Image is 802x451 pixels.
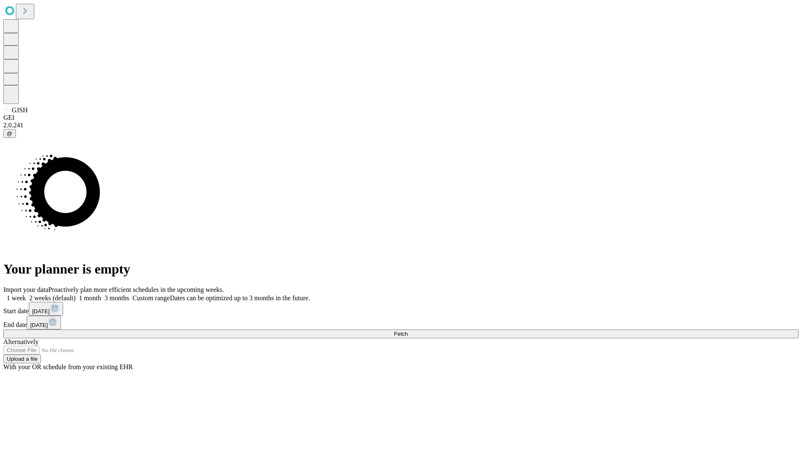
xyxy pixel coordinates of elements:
h1: Your planner is empty [3,261,799,277]
span: [DATE] [32,308,50,314]
span: 3 months [104,294,129,302]
span: 1 week [7,294,26,302]
span: @ [7,130,13,137]
span: 1 month [79,294,101,302]
span: GJSH [12,106,28,114]
span: Custom range [132,294,170,302]
span: With your OR schedule from your existing EHR [3,363,133,370]
div: Start date [3,302,799,316]
span: Dates can be optimized up to 3 months in the future. [170,294,310,302]
button: @ [3,129,16,138]
span: Import your data [3,286,48,293]
span: 2 weeks (default) [29,294,76,302]
div: End date [3,316,799,329]
span: Fetch [394,331,408,337]
span: Proactively plan more efficient schedules in the upcoming weeks. [48,286,224,293]
button: [DATE] [27,316,61,329]
div: 2.0.241 [3,122,799,129]
span: Alternatively [3,338,38,345]
button: [DATE] [29,302,63,316]
span: [DATE] [30,322,48,328]
div: GEI [3,114,799,122]
button: Fetch [3,329,799,338]
button: Upload a file [3,355,41,363]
